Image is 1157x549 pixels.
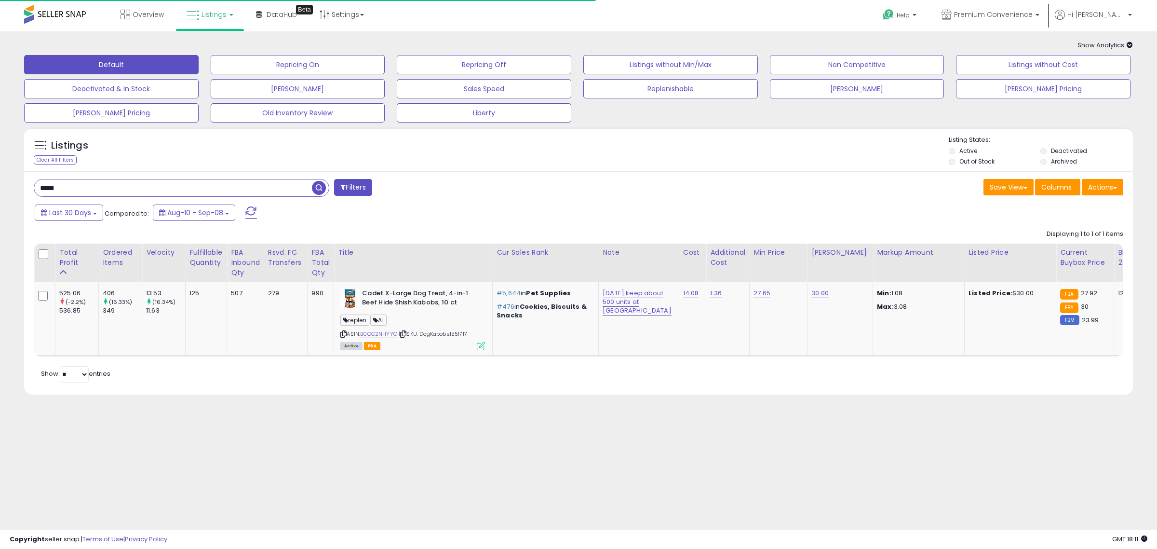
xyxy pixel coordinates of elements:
button: Default [24,55,199,74]
a: [DATE] keep about 500 units at [GEOGRAPHIC_DATA] [603,288,672,316]
a: B0CG2NHYYG [360,330,397,338]
i: Get Help [882,9,894,21]
a: Hi [PERSON_NAME] [1055,10,1132,31]
div: Ordered Items [103,247,138,268]
div: Listed Price [969,247,1052,258]
button: [PERSON_NAME] [211,79,385,98]
h5: Listings [51,139,88,152]
button: Sales Speed [397,79,571,98]
div: BB Share 24h. [1118,247,1153,268]
div: Velocity [146,247,181,258]
div: Clear All Filters [34,155,77,165]
span: AI [370,315,387,326]
a: Help [875,1,926,31]
button: Old Inventory Review [211,103,385,123]
div: Total Profit [59,247,94,268]
span: 23.99 [1082,316,1099,325]
button: Listings without Cost [956,55,1130,74]
p: Listing States: [949,136,1133,145]
img: 51j9iXl9i2L._SL40_.jpg [340,289,360,308]
div: FBA Total Qty [311,247,330,278]
div: 990 [311,289,326,298]
div: 349 [103,306,142,315]
b: Cadet X-Large Dog Treat, 4-in-1 Beef Hide Shish Kabobs, 10 ct [362,289,479,309]
div: Min Price [753,247,803,258]
small: FBA [1060,289,1078,300]
p: in [497,302,591,320]
div: ASIN: [340,289,485,349]
button: Aug-10 - Sep-08 [153,205,235,221]
div: Additional Cost [710,247,745,268]
span: Columns [1041,182,1072,192]
small: (-2.2%) [66,298,86,306]
div: Tooltip anchor [296,5,313,14]
p: in [497,289,591,298]
b: Listed Price: [969,288,1012,298]
p: 3.08 [877,302,957,311]
span: Help [897,11,910,19]
button: Replenishable [583,79,758,98]
small: (16.33%) [109,298,132,306]
button: Listings without Min/Max [583,55,758,74]
div: [PERSON_NAME] [811,247,869,258]
span: #5,644 [497,288,521,298]
span: Listings [202,10,227,19]
button: Actions [1082,179,1123,195]
button: Filters [334,179,372,196]
div: Title [338,247,488,258]
strong: Min: [877,288,891,298]
button: Repricing On [211,55,385,74]
button: [PERSON_NAME] [770,79,944,98]
span: 27.92 [1081,288,1098,298]
a: 14.08 [683,288,699,298]
span: replen [340,315,369,326]
span: Cookies, Biscuits & Snacks [497,302,587,320]
button: Non Competitive [770,55,944,74]
span: Last 30 Days [49,208,91,218]
label: Archived [1051,157,1077,165]
span: Pet Supplies [526,288,571,298]
div: 525.06 [59,289,98,298]
p: 1.08 [877,289,957,298]
div: 11.63 [146,306,185,315]
span: FBA [364,342,380,350]
div: Note [603,247,675,258]
button: Repricing Off [397,55,571,74]
div: Markup Amount [877,247,960,258]
a: 30.00 [811,288,829,298]
button: Liberty [397,103,571,123]
button: [PERSON_NAME] Pricing [24,103,199,123]
div: FBA inbound Qty [231,247,260,278]
div: Current Buybox Price [1060,247,1110,268]
div: 536.85 [59,306,98,315]
div: Displaying 1 to 1 of 1 items [1047,230,1123,239]
span: | SKU: DogKabobs1551717 [399,330,467,338]
span: Show: entries [41,369,110,378]
label: Deactivated [1051,147,1087,155]
div: $30.00 [969,289,1049,298]
strong: Max: [877,302,894,311]
div: 12% [1118,289,1150,298]
div: 125 [189,289,219,298]
div: 279 [268,289,300,298]
a: 1.36 [710,288,722,298]
a: 27.65 [753,288,770,298]
button: Deactivated & In Stock [24,79,199,98]
small: FBM [1060,315,1079,325]
small: FBA [1060,302,1078,313]
button: Save View [983,179,1034,195]
span: 30 [1081,302,1089,311]
div: Cost [683,247,702,258]
span: All listings currently available for purchase on Amazon [340,342,363,350]
div: 13.53 [146,289,185,298]
span: Show Analytics [1077,41,1133,50]
div: 507 [231,289,256,298]
button: Last 30 Days [35,205,103,221]
span: Premium Convenience [954,10,1033,19]
div: Rsvd. FC Transfers [268,247,304,268]
label: Active [959,147,977,155]
button: Columns [1035,179,1080,195]
span: Aug-10 - Sep-08 [167,208,223,218]
small: (16.34%) [152,298,175,306]
span: Compared to: [105,209,149,218]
